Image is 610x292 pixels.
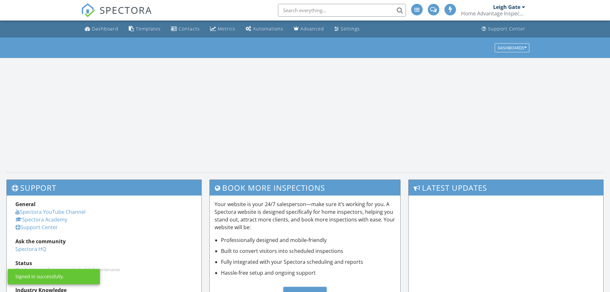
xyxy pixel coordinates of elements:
[15,238,193,245] div: Ask the community
[278,4,406,17] input: Search everything...
[221,247,396,255] li: Built to convert visitors into scheduled inspections
[136,26,161,32] div: Templates
[243,23,286,35] a: Automations (Advanced)
[92,26,118,32] div: Dashboard
[81,9,152,22] a: SPECTORA
[168,23,202,35] a: Contacts
[15,201,36,208] strong: General
[221,236,396,244] li: Professionally designed and mobile-friendly
[15,273,64,280] div: Signed in successfully.
[495,43,529,52] button: Dashboards
[253,26,283,32] div: Automations
[291,23,327,35] a: Advanced
[221,269,396,277] li: Hassle-free setup and ongoing support
[126,23,163,35] a: Templates
[210,180,401,196] h3: Book More Inspections
[409,180,603,196] h3: Latest Updates
[341,26,360,32] div: Settings
[100,3,152,17] span: SPECTORA
[479,23,528,35] a: Support Center
[300,26,324,32] div: Advanced
[461,10,525,17] div: Home Advantage Inspections
[332,23,362,35] a: Settings
[179,26,200,32] div: Contacts
[15,216,67,223] a: Spectora Academy
[218,26,235,32] div: Metrics
[15,259,193,267] div: Status
[15,267,193,272] div: Check system performance and scheduled maintenance.
[7,180,201,196] h3: Support
[498,46,526,50] div: Dashboards
[15,208,85,215] a: Spectora YouTube Channel
[488,26,525,32] div: Support Center
[15,246,46,253] a: Spectora HQ
[81,3,95,17] img: The Best Home Inspection Software - Spectora
[15,224,58,231] a: Support Center
[215,200,396,231] p: Your website is your 24/7 salesperson—make sure it’s working for you. A Spectora website is desig...
[82,23,121,35] a: Dashboard
[207,23,238,35] a: Metrics
[221,258,396,266] li: Fully integrated with your Spectora scheduling and reports
[493,4,520,10] div: Leigh Gate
